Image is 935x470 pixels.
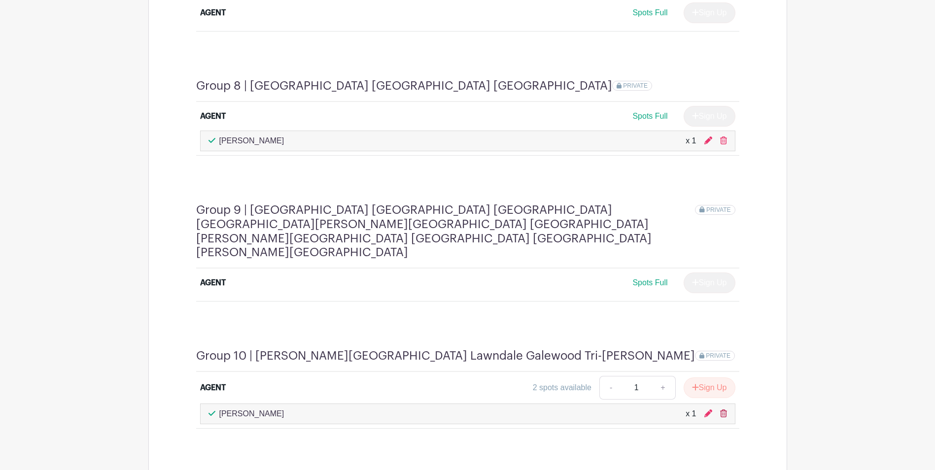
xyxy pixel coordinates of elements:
[219,408,284,420] p: [PERSON_NAME]
[200,110,226,122] div: AGENT
[219,135,284,147] p: [PERSON_NAME]
[200,382,226,394] div: AGENT
[632,8,667,17] span: Spots Full
[706,206,731,213] span: PRIVATE
[632,112,667,120] span: Spots Full
[632,278,667,287] span: Spots Full
[706,352,730,359] span: PRIVATE
[599,376,622,400] a: -
[651,376,675,400] a: +
[200,277,226,289] div: AGENT
[533,382,591,394] div: 2 spots available
[196,203,695,260] h4: Group 9 | [GEOGRAPHIC_DATA] [GEOGRAPHIC_DATA] [GEOGRAPHIC_DATA] [GEOGRAPHIC_DATA][PERSON_NAME][GE...
[684,377,735,398] button: Sign Up
[686,135,696,147] div: x 1
[686,408,696,420] div: x 1
[623,82,648,89] span: PRIVATE
[196,349,695,363] h4: Group 10 | [PERSON_NAME][GEOGRAPHIC_DATA] Lawndale Galewood Tri-[PERSON_NAME]
[196,79,612,93] h4: Group 8 | [GEOGRAPHIC_DATA] [GEOGRAPHIC_DATA] [GEOGRAPHIC_DATA]
[200,7,226,19] div: AGENT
